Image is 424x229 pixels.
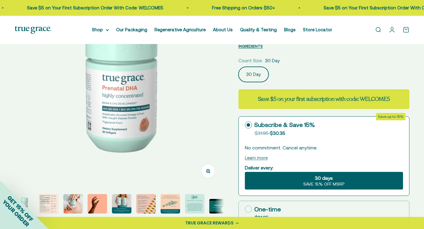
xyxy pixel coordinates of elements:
[185,194,204,215] button: Go to item 8
[112,194,131,215] button: Go to item 5
[240,27,277,32] a: Quality & Testing
[238,57,262,64] legend: Count Size:
[161,194,180,215] button: Go to item 7
[92,26,109,33] summary: Shop
[209,199,229,215] button: Go to item 9
[136,194,156,214] img: - For women during pre-conception, pregnancy, and lactation - Provides 600 mg DHA and 800 mg EPA ...
[136,194,156,215] button: Go to item 6
[265,57,280,64] span: 30 Day
[161,194,180,214] img: Alaskan Pollock live a short life and do not bio-accumulate heavy metals and toxins the way older...
[1,199,30,228] span: YOUR ORDER
[238,43,263,50] button: INGREDIENTS
[63,194,83,214] img: For women during pre-conception, pregnancy, and lactation Provides 1400 mg of essential fatty aci...
[6,194,34,223] span: GET 15% OFF
[23,4,160,12] p: Save $5 on Your First Subscription Order With Code: WELCOME5
[63,194,83,215] button: Go to item 3
[116,27,147,32] a: Our Packaging
[303,27,332,32] a: Store Locator
[258,95,390,103] strong: Save $5 on your first subscription with code: WELCOME5
[185,194,204,214] img: We work with Alkemist Labs, an independent, accredited botanical testing lab, to test the purity,...
[238,44,263,49] span: INGREDIENTS
[39,194,58,214] img: We source our fish oil from Alaskan Pollock that have been freshly caught for human consumption i...
[208,5,271,10] a: Free Shipping on Orders $50+
[39,194,58,215] button: Go to item 2
[155,27,206,32] a: Regenerative Agriculture
[284,27,296,32] a: Blogs
[88,194,107,214] img: Alaskan Pollock live a short life and do not bio-accumulate heavy metals and toxins the way older...
[213,27,233,32] a: About Us
[112,194,131,214] img: Our Prenatal product line provides a robust and comprehensive offering for a true foundation of h...
[185,220,234,226] div: TRUE GRACE REWARDS
[88,194,107,215] button: Go to item 4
